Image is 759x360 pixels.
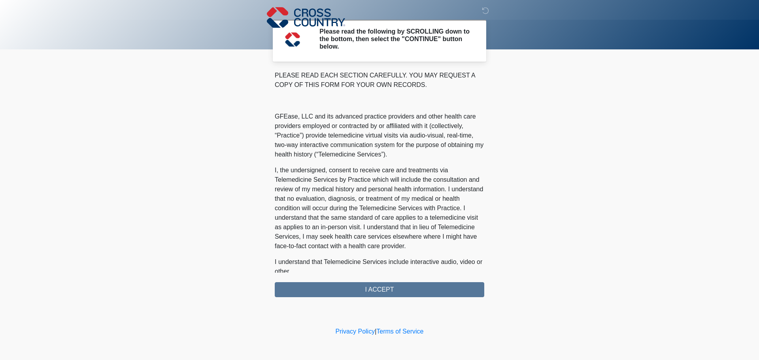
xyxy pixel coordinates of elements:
a: | [375,328,376,335]
a: Terms of Service [376,328,423,335]
h2: Please read the following by SCROLLING down to the bottom, then select the "CONTINUE" button below. [319,28,472,51]
p: I, the undersigned, consent to receive care and treatments via Telemedicine Services by Practice ... [275,166,484,251]
p: GFEase, LLC and its advanced practice providers and other health care providers employed or contr... [275,112,484,159]
a: Privacy Policy [336,328,375,335]
p: I understand that Telemedicine Services include interactive audio, video or other [275,257,484,276]
p: PLEASE READ EACH SECTION CAREFULLY. YOU MAY REQUEST A COPY OF THIS FORM FOR YOUR OWN RECORDS. [275,71,484,90]
img: Cross Country Logo [267,6,345,29]
img: Agent Avatar [281,28,304,51]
